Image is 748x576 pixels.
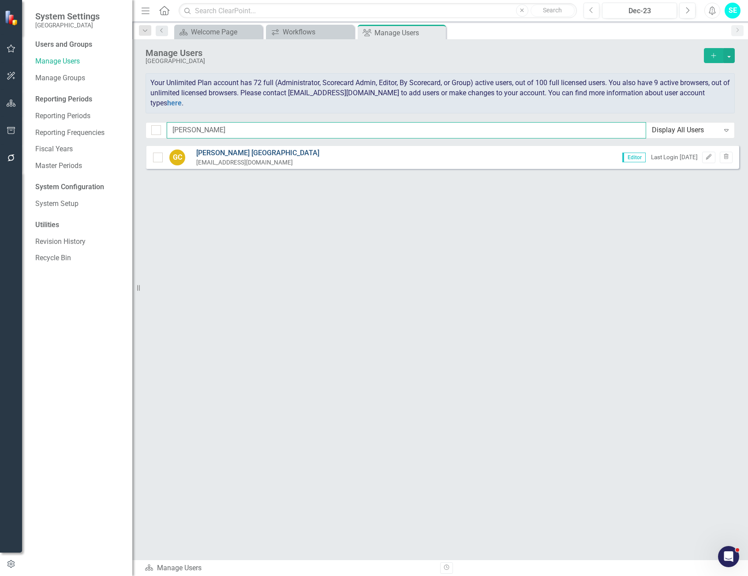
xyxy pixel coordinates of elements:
[35,11,100,22] span: System Settings
[35,182,123,192] div: System Configuration
[146,58,699,64] div: [GEOGRAPHIC_DATA]
[167,99,182,107] a: here
[35,253,123,263] a: Recycle Bin
[4,10,20,26] img: ClearPoint Strategy
[145,563,434,573] div: Manage Users
[191,26,260,37] div: Welcome Page
[602,3,677,19] button: Dec-23
[35,199,123,209] a: System Setup
[150,79,730,107] span: Your Unlimited Plan account has 72 full (Administrator, Scorecard Admin, Editor, By Scorecard, or...
[196,158,319,167] div: [EMAIL_ADDRESS][DOMAIN_NAME]
[169,150,185,165] div: GC
[196,148,319,158] a: [PERSON_NAME] [GEOGRAPHIC_DATA]
[35,40,123,50] div: Users and Groups
[146,48,699,58] div: Manage Users
[35,22,100,29] small: [GEOGRAPHIC_DATA]
[605,6,674,16] div: Dec-23
[283,26,352,37] div: Workflows
[35,73,123,83] a: Manage Groups
[179,3,576,19] input: Search ClearPoint...
[35,220,123,230] div: Utilities
[35,56,123,67] a: Manage Users
[167,122,646,138] input: Filter Users...
[35,94,123,105] div: Reporting Periods
[35,128,123,138] a: Reporting Frequencies
[374,27,444,38] div: Manage Users
[543,7,562,14] span: Search
[652,125,719,135] div: Display All Users
[35,237,123,247] a: Revision History
[35,111,123,121] a: Reporting Periods
[268,26,352,37] a: Workflows
[35,144,123,154] a: Fiscal Years
[35,161,123,171] a: Master Periods
[718,546,739,567] iframe: Intercom live chat
[651,153,698,161] div: Last Login [DATE]
[622,153,646,162] span: Editor
[176,26,260,37] a: Welcome Page
[725,3,741,19] button: SE
[531,4,575,17] button: Search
